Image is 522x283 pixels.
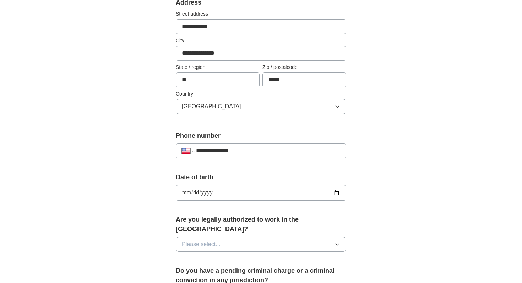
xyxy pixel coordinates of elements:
label: Phone number [176,131,346,141]
label: City [176,37,346,44]
button: [GEOGRAPHIC_DATA] [176,99,346,114]
span: [GEOGRAPHIC_DATA] [182,102,241,111]
label: State / region [176,64,260,71]
label: Street address [176,10,346,18]
span: Please select... [182,240,221,249]
button: Please select... [176,237,346,252]
label: Country [176,90,346,98]
label: Date of birth [176,173,346,182]
label: Zip / postalcode [262,64,346,71]
label: Are you legally authorized to work in the [GEOGRAPHIC_DATA]? [176,215,346,234]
